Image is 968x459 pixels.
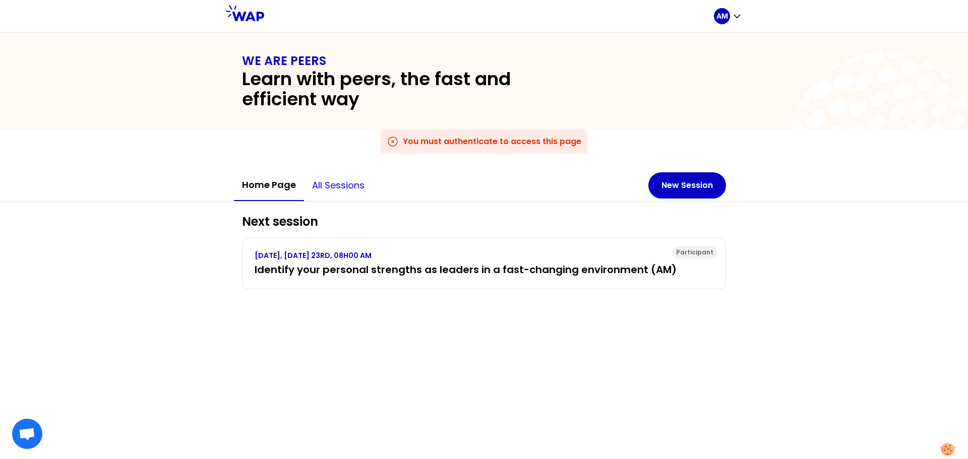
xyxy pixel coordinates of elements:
h1: WE ARE PEERS [242,53,726,69]
button: Home page [234,170,304,201]
a: [DATE], [DATE] 23RD, 08H00 AMIdentify your personal strengths as leaders in a fast-changing envir... [255,250,713,277]
h3: Identify your personal strengths as leaders in a fast-changing environment (AM) [255,263,713,277]
h2: Next session [242,214,726,230]
p: AM [716,11,728,21]
p: [DATE], [DATE] 23RD, 08H00 AM [255,250,713,260]
button: New Session [648,172,726,199]
button: All sessions [304,170,373,201]
div: Participant [672,246,717,258]
h2: Learn with peers, the fast and efficient way [242,69,581,109]
h3: You must authenticate to access this page [403,136,581,148]
button: AM [714,8,742,24]
div: Open chat [12,419,42,449]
